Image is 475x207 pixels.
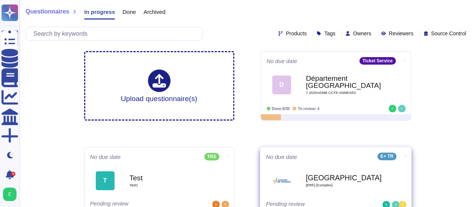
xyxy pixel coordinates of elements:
img: user [3,187,17,201]
span: Tags [324,31,335,36]
div: T [96,171,115,190]
span: [ERF] [Complex] [306,183,382,187]
span: To review: 4 [298,107,319,111]
span: No due date [90,154,121,160]
b: [GEOGRAPHIC_DATA] [306,174,382,181]
b: Département [GEOGRAPHIC_DATA] [306,75,381,89]
span: In progress [84,9,115,15]
div: Upload questionnaire(s) [121,70,198,102]
span: Test1 [130,183,205,187]
span: No due date [266,154,297,159]
span: 7 2025A0386 CCTP ANNEXE3 [306,91,381,95]
span: Products [286,31,306,36]
img: user [398,105,406,112]
input: Search by keywords [30,27,202,40]
div: 9 [11,172,15,176]
div: E+ TR [377,153,396,160]
button: user [2,186,22,202]
span: Archived [143,9,165,15]
div: TRS [204,153,219,160]
img: Logo [271,171,291,190]
span: No due date [267,58,297,64]
div: Ticket Service [359,57,396,65]
b: Test [130,174,205,181]
span: Owners [353,31,371,36]
span: Source Control [431,31,466,36]
div: D [272,76,291,94]
img: user [389,105,396,112]
span: Done [122,9,136,15]
span: Questionnaires [26,9,69,15]
span: Reviewers [389,31,413,36]
span: Done: 0/30 [272,107,290,111]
